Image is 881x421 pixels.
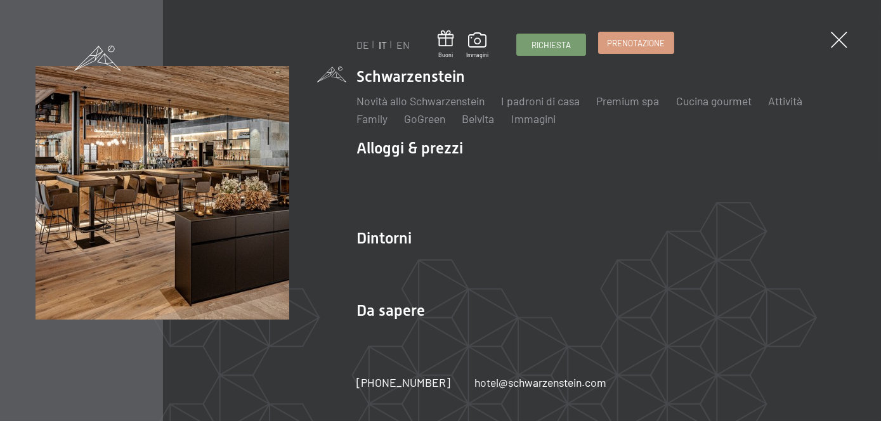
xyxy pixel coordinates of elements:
[404,112,445,126] a: GoGreen
[511,112,556,126] a: Immagini
[462,112,494,126] a: Belvita
[608,37,665,49] span: Prenotazione
[501,94,580,108] a: I padroni di casa
[356,112,388,126] a: Family
[438,51,454,59] span: Buoni
[379,39,387,51] a: IT
[356,94,485,108] a: Novità allo Schwarzenstein
[356,39,369,51] a: DE
[396,39,410,51] a: EN
[768,94,802,108] a: Attività
[596,94,659,108] a: Premium spa
[676,94,752,108] a: Cucina gourmet
[356,375,450,389] span: [PHONE_NUMBER]
[466,32,488,59] a: Immagini
[356,375,450,391] a: [PHONE_NUMBER]
[599,32,673,53] a: Prenotazione
[466,51,488,59] span: Immagini
[474,375,606,391] a: hotel@schwarzenstein.com
[517,34,585,55] a: Richiesta
[438,30,454,59] a: Buoni
[532,39,571,51] span: Richiesta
